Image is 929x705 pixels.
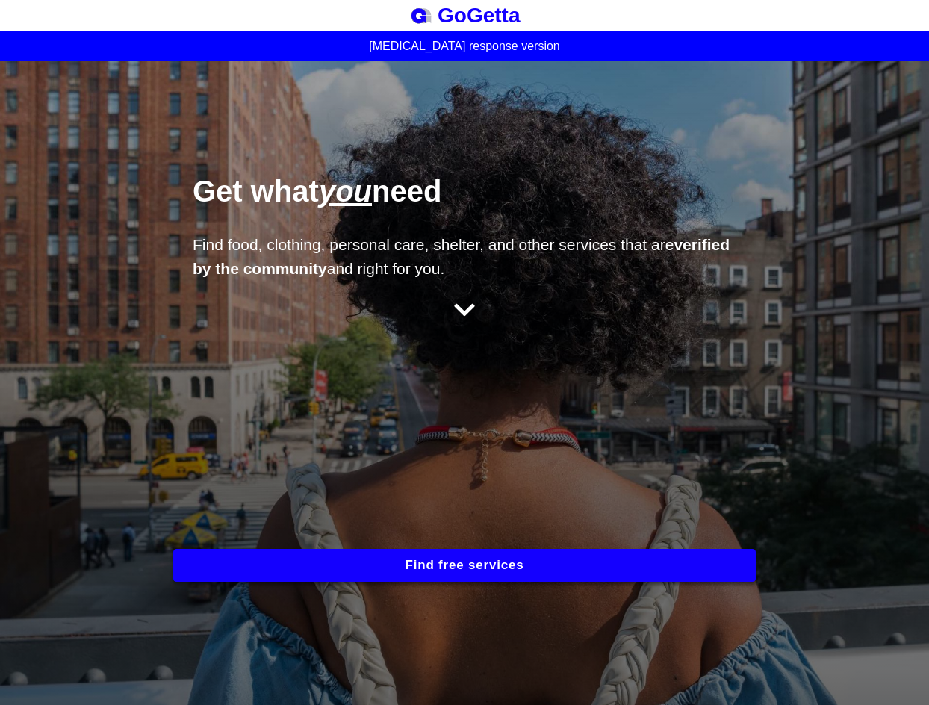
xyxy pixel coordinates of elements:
span: you [319,175,372,208]
strong: verified by the community [193,236,730,277]
a: Find free services [173,559,756,571]
p: Find food, clothing, personal care, shelter, and other services that are and right for you. [193,233,736,280]
h1: Get what need [193,173,745,227]
button: Find free services [173,549,756,582]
